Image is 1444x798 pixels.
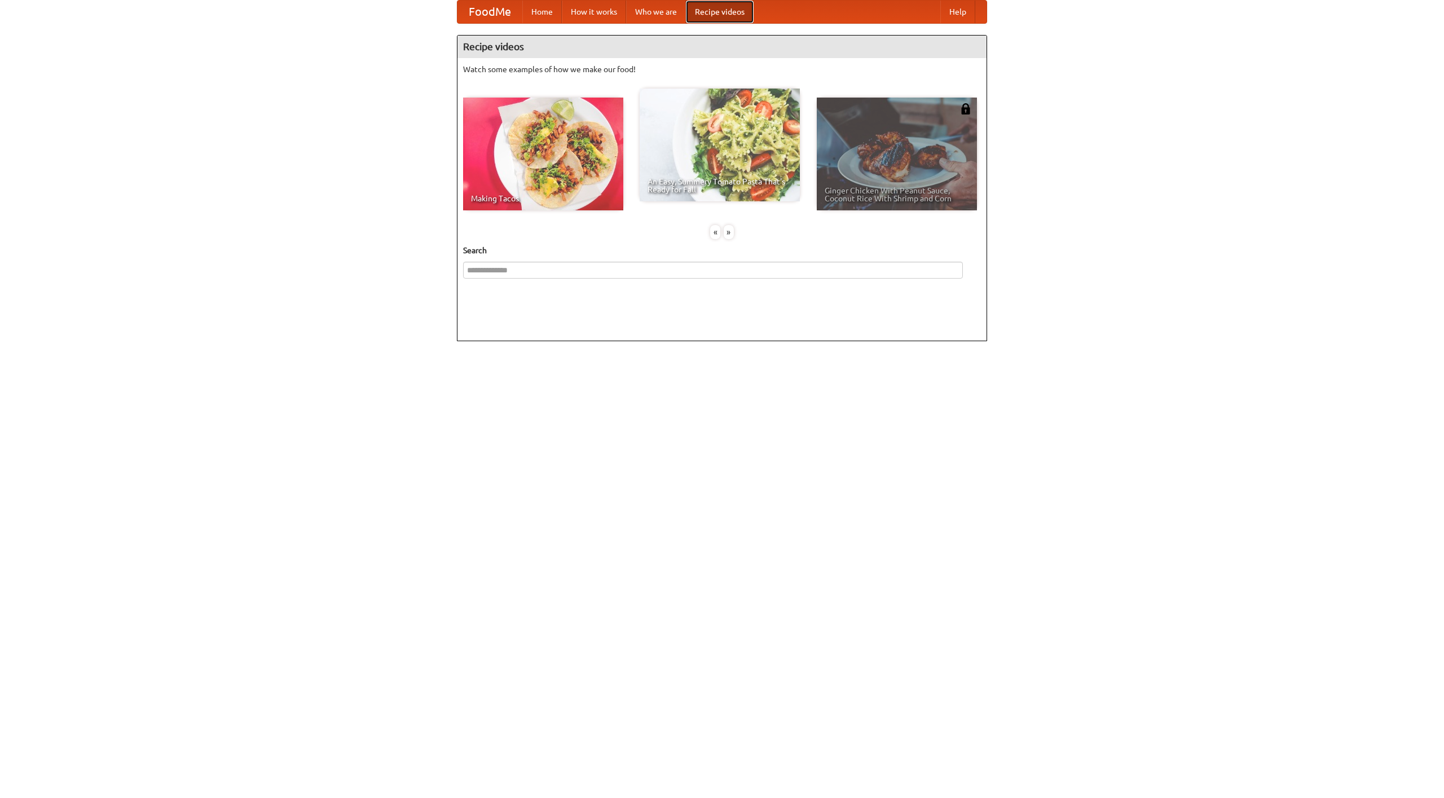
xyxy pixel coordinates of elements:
span: Making Tacos [471,195,615,202]
p: Watch some examples of how we make our food! [463,64,981,75]
a: How it works [562,1,626,23]
h4: Recipe videos [457,36,987,58]
div: « [710,225,720,239]
a: An Easy, Summery Tomato Pasta That's Ready for Fall [640,89,800,201]
img: 483408.png [960,103,971,114]
div: » [724,225,734,239]
a: Who we are [626,1,686,23]
a: FoodMe [457,1,522,23]
a: Home [522,1,562,23]
h5: Search [463,245,981,256]
a: Recipe videos [686,1,754,23]
span: An Easy, Summery Tomato Pasta That's Ready for Fall [648,178,792,193]
a: Making Tacos [463,98,623,210]
a: Help [940,1,975,23]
